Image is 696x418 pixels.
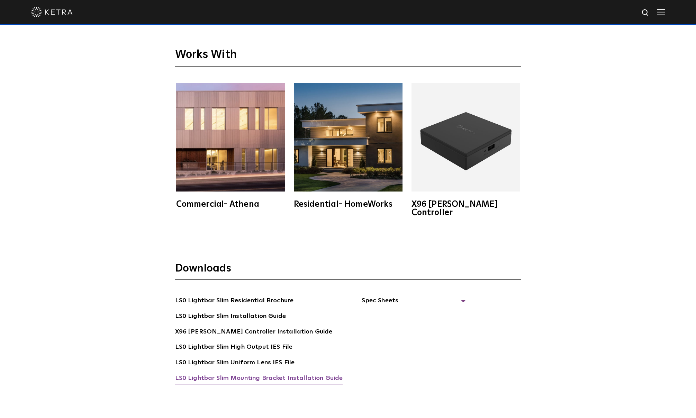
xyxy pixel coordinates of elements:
[175,358,295,369] a: LS0 Lightbar Slim Uniform Lens IES File
[175,342,293,353] a: LS0 Lightbar Slim High Output IES File
[412,83,520,192] img: X96_Controller
[412,200,520,217] div: X96 [PERSON_NAME] Controller
[175,48,521,67] h3: Works With
[175,83,286,208] a: Commercial- Athena
[175,327,333,338] a: X96 [PERSON_NAME] Controller Installation Guide
[175,262,521,280] h3: Downloads
[294,200,403,208] div: Residential- HomeWorks
[176,83,285,192] img: athena-square
[176,200,285,208] div: Commercial- Athena
[294,83,403,192] img: homeworks_hero
[410,83,521,217] a: X96 [PERSON_NAME] Controller
[293,83,404,208] a: Residential- HomeWorks
[31,7,73,17] img: ketra-logo-2019-white
[175,311,286,322] a: LS0 Lightbar Slim Installation Guide
[641,9,650,17] img: search icon
[175,296,294,307] a: LS0 Lightbar Slim Residential Brochure
[175,373,343,384] a: LS0 Lightbar Slim Mounting Bracket Installation Guide
[362,296,465,311] span: Spec Sheets
[657,9,665,15] img: Hamburger%20Nav.svg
